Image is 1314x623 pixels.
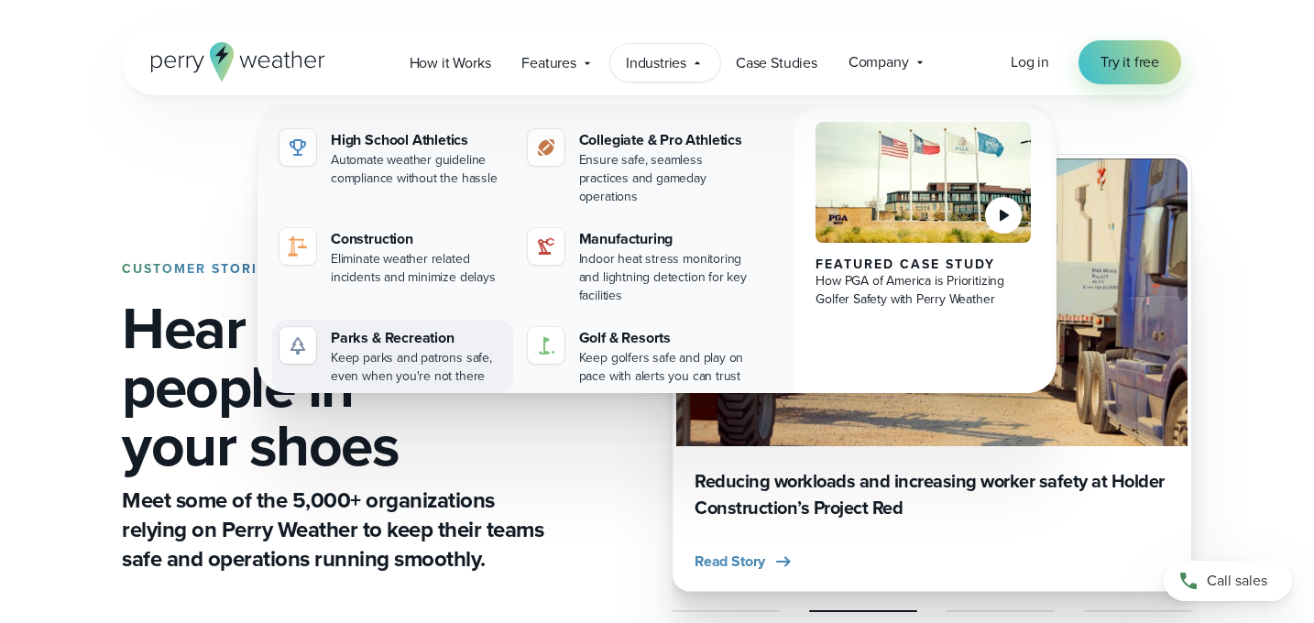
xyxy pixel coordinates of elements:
[521,52,576,74] span: Features
[287,334,309,356] img: parks-icon-grey.svg
[1011,51,1049,72] span: Log in
[287,235,309,257] img: construction perry weather
[520,320,761,393] a: Golf & Resorts Keep golfers safe and play on pace with alerts you can trust
[816,122,1031,243] img: PGA of America
[122,259,276,279] strong: CUSTOMER STORIES
[287,137,309,158] img: highschool-icon.svg
[272,320,513,393] a: Parks & Recreation Keep parks and patrons safe, even when you're not there
[331,250,506,287] div: Eliminate weather related incidents and minimize delays
[331,151,506,188] div: Automate weather guideline compliance without the hassle
[331,129,506,151] div: High School Athletics
[535,235,557,257] img: mining-icon@2x.svg
[520,122,761,213] a: Collegiate & Pro Athletics Ensure safe, seamless practices and gameday operations
[122,299,551,475] h1: Hear from people in your shoes
[1207,570,1267,592] span: Call sales
[720,44,833,82] a: Case Studies
[1011,51,1049,73] a: Log in
[579,228,754,250] div: Manufacturing
[410,52,491,74] span: How it Works
[272,221,513,294] a: construction perry weather Construction Eliminate weather related incidents and minimize delays
[579,129,754,151] div: Collegiate & Pro Athletics
[520,221,761,312] a: Manufacturing Indoor heat stress monitoring and lightning detection for key facilities
[816,257,1031,272] div: Featured Case Study
[794,107,1053,408] a: PGA of America Featured Case Study How PGA of America is Prioritizing Golfer Safety with Perry We...
[535,334,557,356] img: golf-iconV2.svg
[535,137,557,158] img: proathletics-icon@2x-1.svg
[816,272,1031,309] div: How PGA of America is Prioritizing Golfer Safety with Perry Weather
[736,52,817,74] span: Case Studies
[331,327,506,349] div: Parks & Recreation
[331,349,506,386] div: Keep parks and patrons safe, even when you're not there
[626,52,686,74] span: Industries
[695,551,765,573] span: Read Story
[272,122,513,195] a: High School Athletics Automate weather guideline compliance without the hassle
[331,228,506,250] div: Construction
[695,468,1169,521] h3: Reducing workloads and increasing worker safety at Holder Construction’s Project Red
[849,51,909,73] span: Company
[695,551,794,573] button: Read Story
[579,151,754,206] div: Ensure safe, seamless practices and gameday operations
[122,486,551,574] p: Meet some of the 5,000+ organizations relying on Perry Weather to keep their teams safe and opera...
[1164,561,1292,601] a: Call sales
[394,44,507,82] a: How it Works
[1100,51,1159,73] span: Try it free
[579,327,754,349] div: Golf & Resorts
[579,250,754,305] div: Indoor heat stress monitoring and lightning detection for key facilities
[579,349,754,386] div: Keep golfers safe and play on pace with alerts you can trust
[1079,40,1181,84] a: Try it free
